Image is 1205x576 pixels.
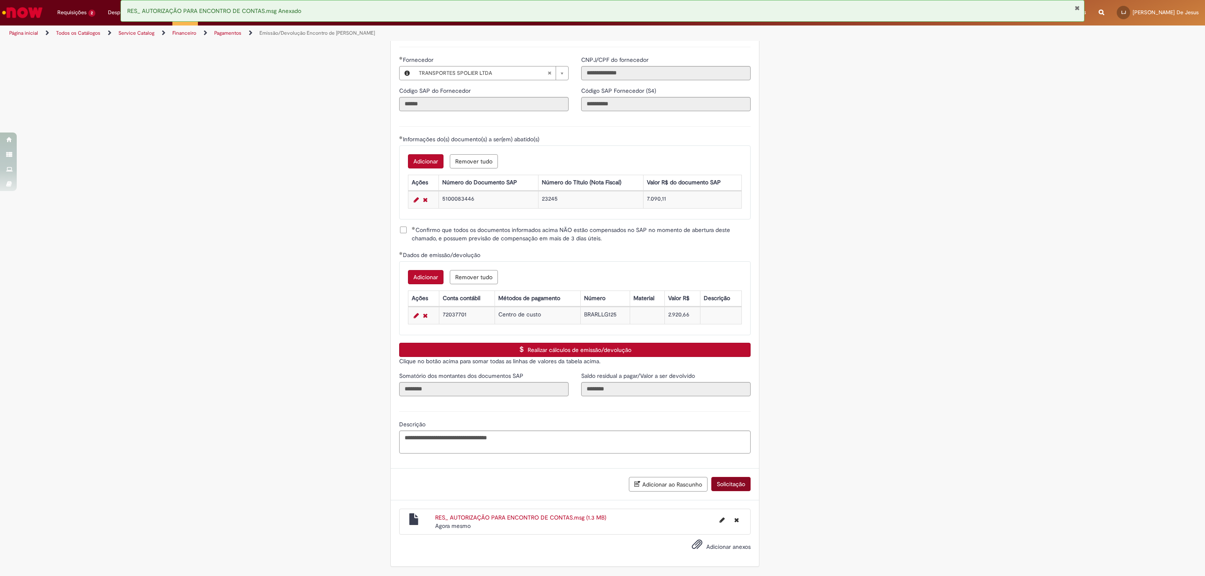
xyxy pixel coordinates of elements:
[399,343,751,357] button: Realizar cálculos de emissão/devolução
[629,477,708,492] button: Adicionar ao Rascunho
[538,175,643,190] th: Número do Título (Nota Fiscal)
[400,66,415,80] button: Fornecedor , Visualizar este registro TRANSPORTES SPOLIER LTDA
[421,311,430,321] a: Remover linha 1
[56,30,100,36] a: Todos os Catálogos
[403,135,541,143] span: Informações do(s) documento(s) a ser(em) abatido(s)
[690,537,705,556] button: Adicionar anexos
[665,291,700,306] th: Valor R$
[408,175,438,190] th: Ações
[495,291,581,306] th: Métodos de pagamento
[538,191,643,208] td: 23245
[581,291,630,306] th: Número
[399,136,403,139] span: Obrigatório Preenchido
[419,66,547,80] span: TRANSPORTES SPOLIER LTDA
[259,30,375,36] a: Emissão/Devolução Encontro de [PERSON_NAME]
[581,66,751,80] input: CNPJ/CPF do fornecedor
[729,513,744,527] button: Excluir RES_ AUTORIZAÇÃO PARA ENCONTRO DE CONTAS.msg
[665,307,700,324] td: 2.920,66
[399,56,403,60] span: Obrigatório Preenchido
[700,291,741,306] th: Descrição
[711,477,751,491] button: Solicitação
[581,97,751,111] input: Código SAP Fornecedor (S4)
[412,226,751,242] span: Confirmo que todos os documentos informados acima NÃO estão compensados no SAP no momento de aber...
[1121,10,1126,15] span: LJ
[412,227,415,230] span: Obrigatório Preenchido
[706,543,751,551] span: Adicionar anexos
[1133,9,1199,16] span: [PERSON_NAME] De Jesus
[581,307,630,324] td: BRARLLG125
[412,311,421,321] a: Editar Linha 1
[495,307,581,324] td: Centro de custo
[399,357,751,365] p: Clique no botão acima para somar todas as linhas de valores da tabela acima.
[1,4,44,21] img: ServiceNow
[408,270,444,284] button: Add a row for Dados de emissão/devolução
[127,7,301,15] span: RES_ AUTORIZAÇÃO PARA ENCONTRO DE CONTAS.msg Anexado
[9,30,38,36] a: Página inicial
[715,513,730,527] button: Editar nome de arquivo RES_ AUTORIZAÇÃO PARA ENCONTRO DE CONTAS.msg
[403,251,482,259] span: Dados de emissão/devolução
[399,56,435,64] label: Fornecedor
[108,8,166,17] span: Despesas Corporativas
[438,175,538,190] th: Número do Documento SAP
[581,87,658,95] label: Somente leitura - Código SAP Fornecedor (S4)
[643,191,741,208] td: 7.090,11
[439,291,495,306] th: Conta contábil
[450,270,498,284] button: Remove all rows for Dados de emissão/devolução
[630,291,665,306] th: Material
[214,30,241,36] a: Pagamentos
[408,291,439,306] th: Ações
[399,421,427,428] span: Descrição
[581,372,697,380] label: Somente leitura - Saldo residual a pagar/Valor a ser devolvido
[399,87,472,95] label: Somente leitura - Código SAP do Fornecedor
[439,307,495,324] td: 72037701
[408,154,444,168] button: Add a row for Informações do(s) documento(s) a ser(em) abatido(s)
[435,514,606,521] a: RES_ AUTORIZAÇÃO PARA ENCONTRO DE CONTAS.msg (1.3 MB)
[399,431,751,454] textarea: Descrição
[57,8,87,17] span: Requisições
[643,175,741,190] th: Valor R$ do documento SAP
[399,97,569,111] input: Código SAP do Fornecedor
[450,154,498,168] button: Remove all rows for Informações do(s) documento(s) a ser(em) abatido(s)
[581,56,650,64] label: Somente leitura - CNPJ/CPF do fornecedor
[435,522,471,530] time: 29/08/2025 10:22:00
[415,66,568,80] a: Limpar campo Fornecedor
[543,66,556,80] abbr: Limpar campo Fornecedor
[118,30,154,36] a: Service Catalog
[399,372,525,380] label: Somente leitura - Somatório dos montantes dos documentos SAP
[172,30,196,36] a: Financeiro
[399,382,569,396] input: Somatório dos montantes dos documentos SAP
[1074,5,1080,11] button: Fechar Notificação
[435,522,471,530] span: Agora mesmo
[412,195,421,205] a: Editar Linha 1
[6,25,797,41] ul: Trilhas de página
[581,382,751,396] input: Saldo residual a pagar/Valor a ser devolvido
[421,195,430,205] a: Remover linha 1
[403,56,435,64] span: Somente leitura - Fornecedor
[399,252,403,255] span: Obrigatório Preenchido
[88,10,95,17] span: 2
[438,191,538,208] td: 5100083446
